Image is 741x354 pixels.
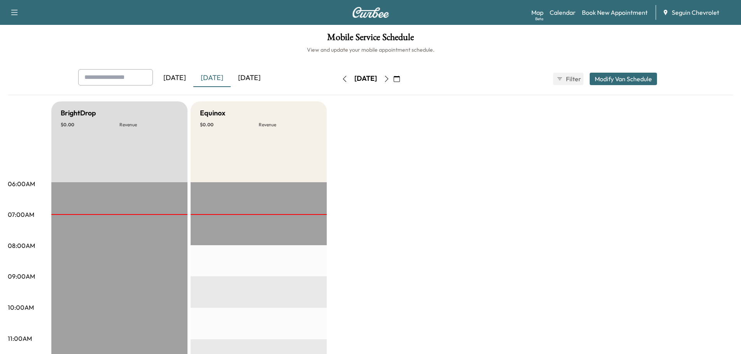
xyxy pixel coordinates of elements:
p: 10:00AM [8,303,34,312]
a: Calendar [550,8,576,17]
p: 09:00AM [8,272,35,281]
p: $ 0.00 [200,122,259,128]
p: Revenue [259,122,317,128]
div: [DATE] [156,69,193,87]
p: 07:00AM [8,210,34,219]
img: Curbee Logo [352,7,389,18]
h6: View and update your mobile appointment schedule. [8,46,733,54]
div: [DATE] [354,74,377,84]
p: $ 0.00 [61,122,119,128]
span: Seguin Chevrolet [672,8,719,17]
h5: BrightDrop [61,108,96,119]
div: Beta [535,16,543,22]
p: 11:00AM [8,334,32,343]
div: [DATE] [231,69,268,87]
p: 06:00AM [8,179,35,188]
p: 08:00AM [8,241,35,250]
h5: Equinox [200,108,225,119]
span: Filter [566,74,580,84]
button: Filter [553,73,583,85]
h1: Mobile Service Schedule [8,33,733,46]
button: Modify Van Schedule [590,73,657,85]
p: Revenue [119,122,178,128]
a: Book New Appointment [582,8,648,17]
div: [DATE] [193,69,231,87]
a: MapBeta [531,8,543,17]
